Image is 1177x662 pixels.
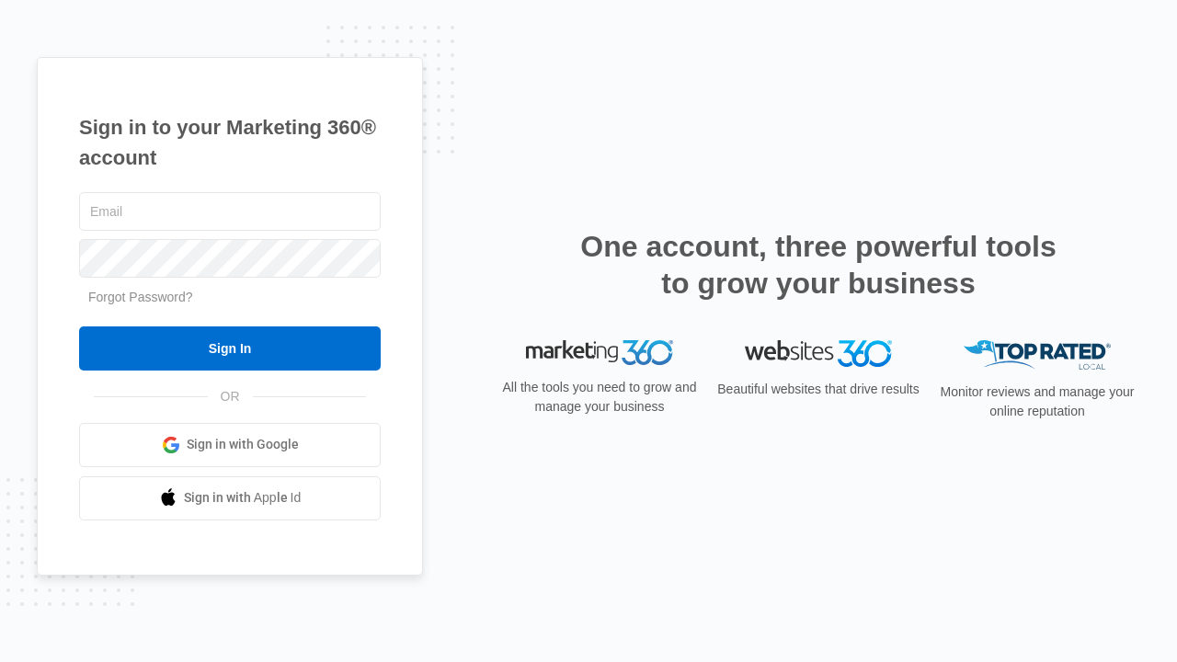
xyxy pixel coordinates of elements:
[184,488,302,508] span: Sign in with Apple Id
[208,387,253,406] span: OR
[575,228,1062,302] h2: One account, three powerful tools to grow your business
[79,326,381,371] input: Sign In
[497,378,703,417] p: All the tools you need to grow and manage your business
[964,340,1111,371] img: Top Rated Local
[187,435,299,454] span: Sign in with Google
[79,423,381,467] a: Sign in with Google
[934,382,1140,421] p: Monitor reviews and manage your online reputation
[79,112,381,173] h1: Sign in to your Marketing 360® account
[88,290,193,304] a: Forgot Password?
[526,340,673,366] img: Marketing 360
[79,192,381,231] input: Email
[745,340,892,367] img: Websites 360
[79,476,381,520] a: Sign in with Apple Id
[715,380,921,399] p: Beautiful websites that drive results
